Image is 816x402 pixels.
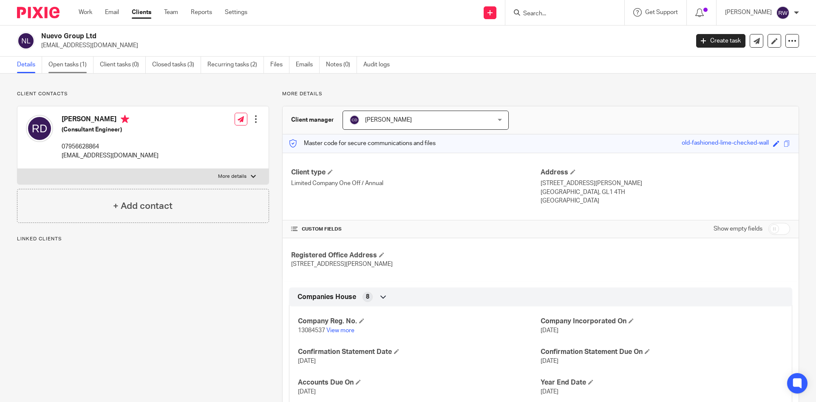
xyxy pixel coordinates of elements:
span: [PERSON_NAME] [365,117,412,123]
h4: Year End Date [541,378,783,387]
a: Client tasks (0) [100,57,146,73]
span: [DATE] [298,358,316,364]
h2: Nuevo Group Ltd [41,32,555,41]
a: View more [326,328,354,334]
h4: + Add contact [113,200,173,213]
a: Closed tasks (3) [152,57,201,73]
span: [STREET_ADDRESS][PERSON_NAME] [291,261,393,267]
h4: Address [541,168,790,177]
p: [EMAIL_ADDRESS][DOMAIN_NAME] [62,151,159,160]
span: Get Support [645,9,678,15]
h4: Accounts Due On [298,378,541,387]
img: svg%3E [26,115,53,142]
p: Limited Company One Off / Annual [291,179,541,188]
label: Show empty fields [714,225,762,233]
h4: Registered Office Address [291,251,541,260]
span: [DATE] [541,358,558,364]
a: Files [270,57,289,73]
p: [PERSON_NAME] [725,8,772,17]
span: [DATE] [541,389,558,395]
h4: Company Incorporated On [541,317,783,326]
span: Companies House [297,293,356,302]
h4: CUSTOM FIELDS [291,226,541,233]
p: [EMAIL_ADDRESS][DOMAIN_NAME] [41,41,683,50]
h3: Client manager [291,116,334,124]
p: More details [282,91,799,97]
input: Search [522,10,599,18]
h4: Confirmation Statement Due On [541,348,783,356]
a: Create task [696,34,745,48]
p: [STREET_ADDRESS][PERSON_NAME] [541,179,790,188]
h5: (Consultant Engineer) [62,125,159,134]
a: Emails [296,57,320,73]
span: [DATE] [541,328,558,334]
p: Linked clients [17,236,269,242]
a: Details [17,57,42,73]
i: Primary [121,115,129,123]
p: 07956628864 [62,143,159,151]
h4: Company Reg. No. [298,317,541,326]
a: Open tasks (1) [48,57,93,73]
span: [DATE] [298,389,316,395]
a: Audit logs [363,57,396,73]
a: Recurring tasks (2) [207,57,264,73]
a: Notes (0) [326,57,357,73]
img: svg%3E [17,32,35,50]
p: [GEOGRAPHIC_DATA], GL1 4TH [541,188,790,197]
h4: Confirmation Statement Date [298,348,541,356]
img: svg%3E [776,6,790,20]
p: Master code for secure communications and files [289,139,436,148]
span: 13084537 [298,328,325,334]
p: More details [218,173,246,180]
p: [GEOGRAPHIC_DATA] [541,197,790,205]
a: Email [105,8,119,17]
span: 8 [366,293,369,301]
a: Settings [225,8,247,17]
img: svg%3E [349,115,360,125]
a: Team [164,8,178,17]
a: Reports [191,8,212,17]
a: Work [79,8,92,17]
img: Pixie [17,7,59,18]
a: Clients [132,8,151,17]
div: old-fashioned-lime-checked-wall [682,139,769,148]
h4: [PERSON_NAME] [62,115,159,125]
h4: Client type [291,168,541,177]
p: Client contacts [17,91,269,97]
